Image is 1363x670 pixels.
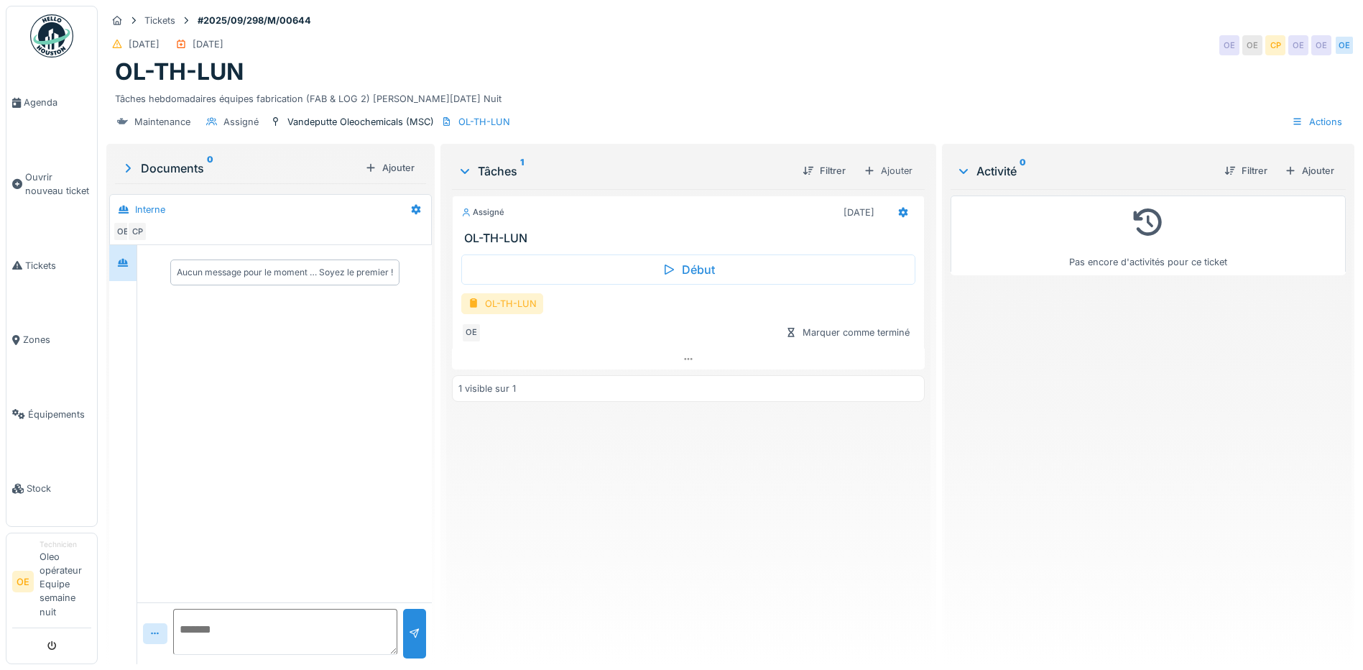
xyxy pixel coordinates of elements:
[28,408,91,421] span: Équipements
[956,162,1213,180] div: Activité
[121,160,359,177] div: Documents
[1020,162,1026,180] sup: 0
[40,539,91,550] div: Technicien
[6,228,97,303] a: Tickets
[223,115,259,129] div: Assigné
[192,14,317,27] strong: #2025/09/298/M/00644
[461,323,481,343] div: OE
[1311,35,1331,55] div: OE
[857,160,919,181] div: Ajouter
[134,115,190,129] div: Maintenance
[207,160,213,177] sup: 0
[520,162,524,180] sup: 1
[1288,35,1308,55] div: OE
[1219,35,1239,55] div: OE
[960,202,1336,269] div: Pas encore d'activités pour ce ticket
[1242,35,1262,55] div: OE
[27,482,91,495] span: Stock
[30,14,73,58] img: Badge_color-CXgf-gQk.svg
[1279,161,1340,180] div: Ajouter
[461,293,543,314] div: OL-TH-LUN
[12,539,91,628] a: OE TechnicienOleo opérateur Equipe semaine nuit
[1334,35,1354,55] div: OE
[6,140,97,229] a: Ouvrir nouveau ticket
[6,377,97,451] a: Équipements
[797,161,851,180] div: Filtrer
[115,58,244,86] h1: OL-TH-LUN
[25,259,91,272] span: Tickets
[464,231,918,245] h3: OL-TH-LUN
[25,170,91,198] span: Ouvrir nouveau ticket
[844,206,874,219] div: [DATE]
[177,266,393,279] div: Aucun message pour le moment … Soyez le premier !
[458,382,516,395] div: 1 visible sur 1
[12,571,34,592] li: OE
[1219,161,1273,180] div: Filtrer
[115,86,1346,106] div: Tâches hebdomadaires équipes fabrication (FAB & LOG 2) [PERSON_NAME][DATE] Nuit
[458,115,510,129] div: OL-TH-LUN
[1265,35,1285,55] div: CP
[1285,111,1349,132] div: Actions
[24,96,91,109] span: Agenda
[127,221,147,242] div: CP
[6,451,97,526] a: Stock
[6,65,97,140] a: Agenda
[129,37,160,51] div: [DATE]
[359,158,420,178] div: Ajouter
[23,333,91,347] span: Zones
[135,203,165,216] div: Interne
[458,162,791,180] div: Tâches
[144,14,175,27] div: Tickets
[193,37,223,51] div: [DATE]
[113,221,133,242] div: OE
[461,254,915,285] div: Début
[287,115,434,129] div: Vandeputte Oleochemicals (MSC)
[780,323,915,342] div: Marquer comme terminé
[461,206,504,219] div: Assigné
[6,303,97,377] a: Zones
[40,539,91,625] li: Oleo opérateur Equipe semaine nuit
